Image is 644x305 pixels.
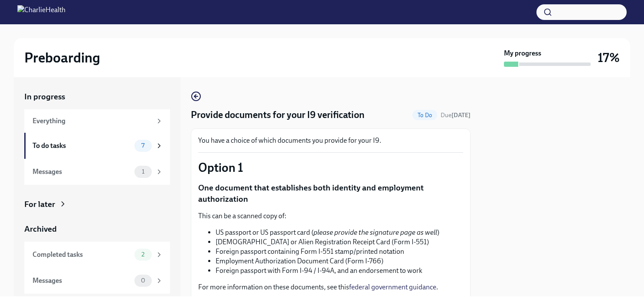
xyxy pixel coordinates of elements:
p: This can be a scanned copy of: [198,211,463,221]
a: To do tasks7 [24,133,170,159]
a: Completed tasks2 [24,242,170,268]
a: In progress [24,91,170,102]
span: 7 [136,142,150,149]
span: 0 [136,277,150,284]
p: For more information on these documents, see this . [198,282,463,292]
a: Messages1 [24,159,170,185]
strong: My progress [504,49,541,58]
div: Messages [33,167,131,177]
li: US passport or US passport card ( ) [216,228,463,237]
div: Everything [33,116,152,126]
span: 2 [136,251,150,258]
a: Archived [24,223,170,235]
h4: Provide documents for your I9 verification [191,108,365,121]
h2: Preboarding [24,49,100,66]
em: please provide the signature page as well [314,228,437,236]
img: CharlieHealth [17,5,65,19]
p: Option 1 [198,160,463,175]
h3: 17% [598,50,620,66]
div: Messages [33,276,131,285]
div: To do tasks [33,141,131,151]
a: federal government guidance [349,283,436,291]
p: You have a choice of which documents you provide for your I9. [198,136,463,145]
a: Everything [24,109,170,133]
span: October 21st, 2025 07:00 [441,111,471,119]
span: To Do [412,112,437,118]
a: Messages0 [24,268,170,294]
div: For later [24,199,55,210]
strong: [DATE] [451,112,471,119]
li: Foreign passport with Form I-94 / I-94A, and an endorsement to work [216,266,463,275]
div: Completed tasks [33,250,131,259]
span: Due [441,112,471,119]
a: For later [24,199,170,210]
li: [DEMOGRAPHIC_DATA] or Alien Registration Receipt Card (Form I-551) [216,237,463,247]
li: Employment Authorization Document Card (Form I-766) [216,256,463,266]
p: One document that establishes both identity and employment authorization [198,182,463,204]
span: 1 [137,168,150,175]
li: Foreign passport containing Form I-551 stamp/printed notation [216,247,463,256]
